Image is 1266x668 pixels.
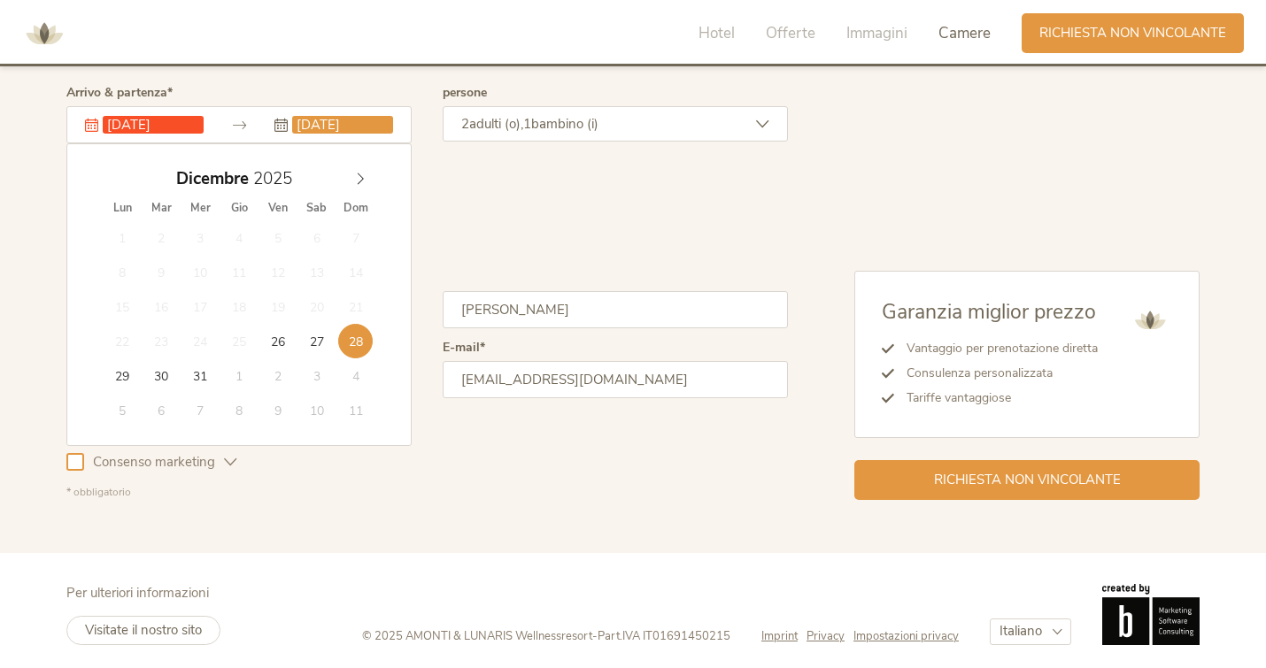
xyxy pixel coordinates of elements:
span: - [592,628,598,644]
span: Gennaio 3, 2026 [299,358,334,393]
span: Privacy [807,628,845,644]
img: AMONTI & LUNARIS Wellnessresort [18,7,71,60]
span: Dicembre 29, 2025 [105,358,140,393]
span: Dicembre 3, 2025 [182,220,217,255]
span: Gennaio 1, 2026 [221,358,256,393]
span: 2 [461,115,469,133]
img: AMONTI & LUNARIS Wellnessresort [1128,298,1172,342]
span: Dicembre 12, 2025 [260,255,295,289]
span: Dicembre 23, 2025 [144,324,179,358]
span: Dicembre 30, 2025 [144,358,179,393]
span: Part.IVA IT01691450215 [598,628,730,644]
span: Gennaio 6, 2026 [144,393,179,427]
span: Dicembre 13, 2025 [299,255,334,289]
span: Ven [259,203,297,214]
span: Richiesta non vincolante [934,471,1121,489]
a: Impostazioni privacy [853,628,959,644]
input: Arrivo [103,116,204,134]
span: Mar [142,203,181,214]
input: Year [249,167,307,190]
span: Immagini [846,23,907,43]
span: Lun [103,203,142,214]
span: Dicembre 25, 2025 [221,324,256,358]
span: Dicembre 6, 2025 [299,220,334,255]
a: Visitate il nostro sito [66,616,220,645]
span: Dicembre 11, 2025 [221,255,256,289]
span: Dom [336,203,375,214]
span: © 2025 AMONTI & LUNARIS Wellnessresort [362,628,592,644]
span: bambino (i) [531,115,598,133]
span: Dicembre 17, 2025 [182,289,217,324]
span: Richiesta non vincolante [1039,24,1226,42]
span: Dicembre 9, 2025 [144,255,179,289]
span: Dicembre 14, 2025 [338,255,373,289]
span: Dicembre 10, 2025 [182,255,217,289]
a: Privacy [807,628,853,644]
span: Dicembre 20, 2025 [299,289,334,324]
li: Consulenza personalizzata [894,361,1098,386]
span: Gio [220,203,259,214]
span: Dicembre 27, 2025 [299,324,334,358]
label: E-mail [443,342,485,354]
span: Dicembre 15, 2025 [105,289,140,324]
span: Consenso marketing [84,453,224,472]
span: Gennaio 4, 2026 [338,358,373,393]
span: Dicembre 8, 2025 [105,255,140,289]
span: Garanzia miglior prezzo [882,298,1096,326]
span: Camere [938,23,991,43]
input: Partenza [292,116,393,134]
a: AMONTI & LUNARIS Wellnessresort [18,27,71,39]
span: Mer [181,203,220,214]
span: Gennaio 2, 2026 [260,358,295,393]
span: Gennaio 9, 2026 [260,393,295,427]
span: Dicembre 4, 2025 [221,220,256,255]
span: Dicembre 26, 2025 [260,324,295,358]
span: Dicembre 19, 2025 [260,289,295,324]
a: Imprint [761,628,807,644]
span: Dicembre 24, 2025 [182,324,217,358]
div: * obbligatorio [66,485,788,500]
label: Arrivo & partenza [66,87,173,99]
img: Brandnamic GmbH | Leading Hospitality Solutions [1102,584,1200,644]
span: Dicembre 7, 2025 [338,220,373,255]
span: Dicembre 5, 2025 [260,220,295,255]
input: E-mail [443,361,788,398]
span: adulti (o), [469,115,523,133]
span: Gennaio 8, 2026 [221,393,256,427]
span: Gennaio 5, 2026 [105,393,140,427]
li: Tariffe vantaggiose [894,386,1098,411]
span: Dicembre 16, 2025 [144,289,179,324]
span: Visitate il nostro sito [85,621,202,639]
input: Cognome [443,291,788,328]
span: Dicembre 31, 2025 [182,358,217,393]
span: Dicembre 2, 2025 [144,220,179,255]
span: Gennaio 7, 2026 [182,393,217,427]
span: Offerte [766,23,815,43]
span: Dicembre 22, 2025 [105,324,140,358]
span: Dicembre 18, 2025 [221,289,256,324]
span: Per ulteriori informazioni [66,584,209,602]
span: Sab [297,203,336,214]
span: Dicembre 21, 2025 [338,289,373,324]
li: Vantaggio per prenotazione diretta [894,336,1098,361]
span: Imprint [761,628,798,644]
label: persone [443,87,487,99]
span: 1 [523,115,531,133]
span: Dicembre 1, 2025 [105,220,140,255]
span: Dicembre [176,171,249,188]
span: Gennaio 11, 2026 [338,393,373,427]
span: Dicembre 28, 2025 [338,324,373,358]
span: Hotel [699,23,735,43]
span: Gennaio 10, 2026 [299,393,334,427]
